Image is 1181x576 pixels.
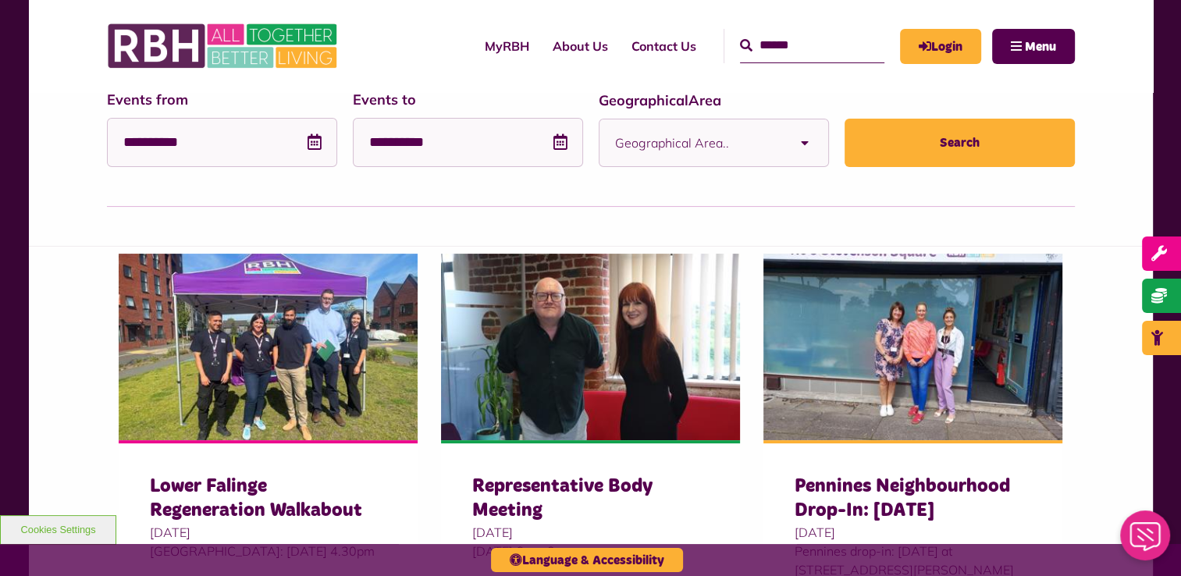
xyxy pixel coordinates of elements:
[491,548,683,572] button: Language & Accessibility
[107,89,337,110] label: Events from
[845,119,1075,167] button: Search
[1111,506,1181,576] iframe: Netcall Web Assistant for live chat
[472,523,709,542] span: [DATE]
[473,25,541,67] a: MyRBH
[992,29,1075,64] button: Navigation
[353,89,583,110] label: Events to
[150,523,386,542] span: [DATE]
[472,475,709,523] h3: Representative Body Meeting
[763,254,1062,441] img: Smallbridge Drop In
[795,475,1031,523] h3: Pennines Neighbourhood Drop-In: [DATE]
[472,542,709,560] div: [DATE] 6pm-8pm.
[353,118,583,167] input: Text field
[795,523,1031,542] span: [DATE]
[620,25,708,67] a: Contact Us
[150,475,386,523] h3: Lower Falinge Regeneration Walkabout
[615,119,781,166] span: Geographical Area..
[107,118,337,167] input: Text field
[441,254,740,441] img: Claire And Andrew Representative Body
[541,25,620,67] a: About Us
[900,29,981,64] a: MyRBH
[107,16,341,76] img: RBH
[740,29,884,62] input: Search
[119,254,418,441] img: Lower Falinge Drop In
[1025,41,1056,53] span: Menu
[599,90,829,111] label: GeographicalArea
[150,542,386,560] div: [GEOGRAPHIC_DATA]: [DATE] 4.30pm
